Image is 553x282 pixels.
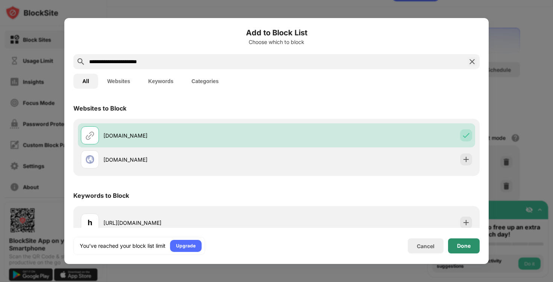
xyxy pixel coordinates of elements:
div: h [88,217,92,228]
div: Done [457,243,471,249]
button: Categories [182,74,228,89]
div: [URL][DOMAIN_NAME] [103,219,276,227]
img: url.svg [85,131,94,140]
h6: Add to Block List [73,27,480,38]
div: You’ve reached your block list limit [80,242,166,250]
img: favicons [85,155,94,164]
button: Keywords [139,74,182,89]
div: Upgrade [176,242,196,250]
button: All [73,74,98,89]
div: [DOMAIN_NAME] [103,156,276,164]
div: Cancel [417,243,434,249]
div: Keywords to Block [73,192,129,199]
div: [DOMAIN_NAME] [103,132,276,139]
div: Choose which to block [73,39,480,45]
div: Websites to Block [73,105,126,112]
button: Websites [98,74,139,89]
img: search.svg [76,57,85,66]
img: search-close [468,57,477,66]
